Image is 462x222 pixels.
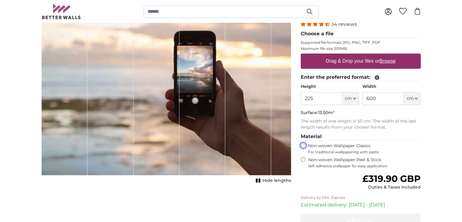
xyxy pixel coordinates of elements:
span: cm [406,95,413,102]
p: Supported file formats JPG, PNG, TIFF, PDF [301,40,421,45]
u: Browse [379,58,395,64]
label: Non-woven Wallpaper Peel & Stick [308,157,421,168]
span: Self-adhesive wallpaper for easy application [308,164,421,168]
span: Hide lengths [262,178,291,184]
p: The width of one length is 50 cm. The width of the last length results from your chosen format. [301,118,421,130]
label: Non-woven Wallpaper Classic [308,143,421,154]
label: Drag & Drop your files or [323,55,398,67]
legend: Enter the preferred format: [301,74,421,81]
div: Duties & Taxes included [362,184,420,190]
img: Betterwalls [42,4,81,19]
button: Hide lengths [254,176,291,185]
span: 4.32 stars [301,21,331,27]
legend: Material [301,133,421,140]
button: cm [342,92,359,105]
p: Delivery by DHL Express [301,195,421,200]
label: Height [301,84,359,90]
p: Maximum file size 200MB. [301,46,421,51]
span: cm [345,95,352,102]
p: Surface: [301,110,421,116]
button: cm [404,92,420,105]
label: Width [362,84,420,90]
span: For traditional wallpapering with paste [308,150,421,154]
span: 13.50m² [318,110,334,115]
legend: Choose a file [301,30,421,38]
span: 34 reviews [331,21,357,27]
p: Estimated delivery: [DATE] - [DATE] [301,201,421,209]
span: £319.90 GBP [362,173,420,184]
